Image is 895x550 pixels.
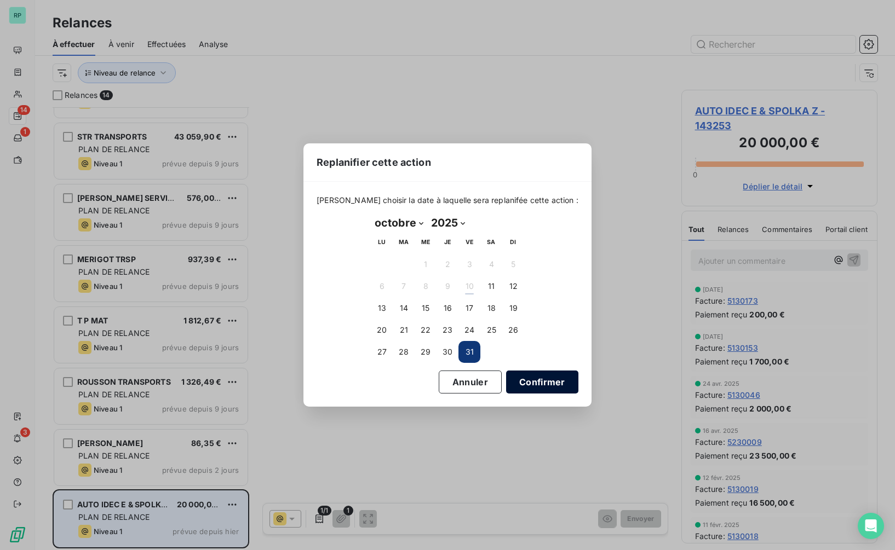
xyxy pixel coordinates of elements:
th: lundi [371,231,393,253]
button: 26 [502,319,524,341]
button: 9 [437,275,458,297]
th: mercredi [415,231,437,253]
button: 16 [437,297,458,319]
button: 11 [480,275,502,297]
button: 3 [458,253,480,275]
button: 21 [393,319,415,341]
button: 28 [393,341,415,363]
button: 1 [415,253,437,275]
button: Confirmer [506,370,578,393]
div: Open Intercom Messenger [858,513,884,539]
button: 7 [393,275,415,297]
span: Replanifier cette action [317,155,431,170]
button: 29 [415,341,437,363]
button: 25 [480,319,502,341]
th: mardi [393,231,415,253]
th: vendredi [458,231,480,253]
button: 10 [458,275,480,297]
button: 12 [502,275,524,297]
th: jeudi [437,231,458,253]
button: 8 [415,275,437,297]
button: 17 [458,297,480,319]
button: 22 [415,319,437,341]
button: 13 [371,297,393,319]
button: 5 [502,253,524,275]
button: 30 [437,341,458,363]
button: 18 [480,297,502,319]
button: 31 [458,341,480,363]
button: 19 [502,297,524,319]
button: 15 [415,297,437,319]
th: samedi [480,231,502,253]
button: 24 [458,319,480,341]
button: 6 [371,275,393,297]
button: Annuler [439,370,502,393]
button: 4 [480,253,502,275]
th: dimanche [502,231,524,253]
button: 20 [371,319,393,341]
button: 2 [437,253,458,275]
span: [PERSON_NAME] choisir la date à laquelle sera replanifée cette action : [317,195,578,206]
button: 14 [393,297,415,319]
button: 23 [437,319,458,341]
button: 27 [371,341,393,363]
